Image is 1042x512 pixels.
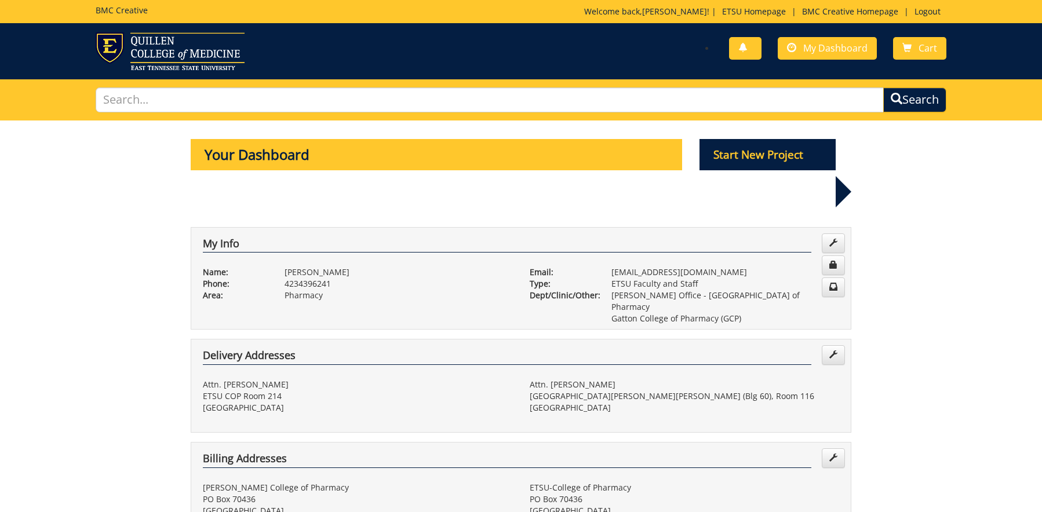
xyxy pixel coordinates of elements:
[203,402,512,414] p: [GEOGRAPHIC_DATA]
[716,6,792,17] a: ETSU Homepage
[203,390,512,402] p: ETSU COP Room 214
[285,290,512,301] p: Pharmacy
[203,453,811,468] h4: Billing Addresses
[96,32,245,70] img: ETSU logo
[778,37,877,60] a: My Dashboard
[203,238,811,253] h4: My Info
[796,6,904,17] a: BMC Creative Homepage
[203,350,811,365] h4: Delivery Addresses
[285,266,512,278] p: [PERSON_NAME]
[530,482,839,493] p: ETSU-College of Pharmacy
[530,290,594,301] p: Dept/Clinic/Other:
[822,345,845,365] a: Edit Addresses
[822,255,845,275] a: Change Password
[203,278,267,290] p: Phone:
[203,482,512,493] p: [PERSON_NAME] College of Pharmacy
[203,379,512,390] p: Attn. [PERSON_NAME]
[96,6,148,14] h5: BMC Creative
[642,6,707,17] a: [PERSON_NAME]
[584,6,946,17] p: Welcome back, ! | | |
[530,402,839,414] p: [GEOGRAPHIC_DATA]
[611,290,839,313] p: [PERSON_NAME] Office - [GEOGRAPHIC_DATA] of Pharmacy
[822,448,845,468] a: Edit Addresses
[699,150,836,161] a: Start New Project
[203,493,512,505] p: PO Box 70436
[822,233,845,253] a: Edit Info
[530,493,839,505] p: PO Box 70436
[530,278,594,290] p: Type:
[611,266,839,278] p: [EMAIL_ADDRESS][DOMAIN_NAME]
[530,390,839,402] p: [GEOGRAPHIC_DATA][PERSON_NAME][PERSON_NAME] (Blg 60), Room 116
[530,379,839,390] p: Attn. [PERSON_NAME]
[191,139,682,170] p: Your Dashboard
[822,277,845,297] a: Change Communication Preferences
[699,139,836,170] p: Start New Project
[919,42,937,54] span: Cart
[883,87,946,112] button: Search
[203,290,267,301] p: Area:
[611,313,839,324] p: Gatton College of Pharmacy (GCP)
[909,6,946,17] a: Logout
[611,278,839,290] p: ETSU Faculty and Staff
[530,266,594,278] p: Email:
[96,87,884,112] input: Search...
[285,278,512,290] p: 4234396241
[893,37,946,60] a: Cart
[803,42,868,54] span: My Dashboard
[203,266,267,278] p: Name:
